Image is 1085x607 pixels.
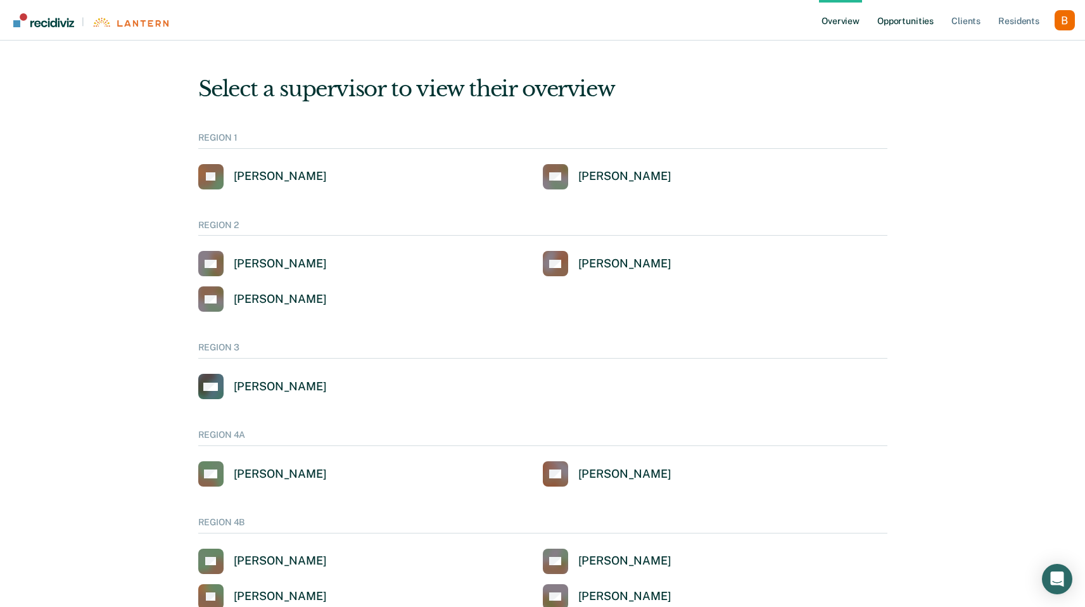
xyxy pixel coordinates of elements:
[74,16,92,27] span: |
[543,461,671,487] a: [PERSON_NAME]
[198,132,887,149] div: REGION 1
[543,549,671,574] a: [PERSON_NAME]
[198,430,887,446] div: REGION 4A
[578,257,671,271] div: [PERSON_NAME]
[198,461,327,487] a: [PERSON_NAME]
[578,169,671,184] div: [PERSON_NAME]
[198,251,327,276] a: [PERSON_NAME]
[234,554,327,568] div: [PERSON_NAME]
[92,18,168,27] img: Lantern
[198,517,887,534] div: REGION 4B
[234,257,327,271] div: [PERSON_NAME]
[543,164,671,189] a: [PERSON_NAME]
[198,342,887,359] div: REGION 3
[1042,564,1072,594] div: Open Intercom Messenger
[543,251,671,276] a: [PERSON_NAME]
[13,13,74,27] img: Recidiviz
[198,549,327,574] a: [PERSON_NAME]
[198,76,887,102] div: Select a supervisor to view their overview
[198,374,327,399] a: [PERSON_NAME]
[578,589,671,604] div: [PERSON_NAME]
[198,164,327,189] a: [PERSON_NAME]
[234,589,327,604] div: [PERSON_NAME]
[234,292,327,307] div: [PERSON_NAME]
[234,380,327,394] div: [PERSON_NAME]
[578,554,671,568] div: [PERSON_NAME]
[198,286,327,312] a: [PERSON_NAME]
[234,169,327,184] div: [PERSON_NAME]
[234,467,327,482] div: [PERSON_NAME]
[198,220,887,236] div: REGION 2
[578,467,671,482] div: [PERSON_NAME]
[1055,10,1075,30] button: Profile dropdown button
